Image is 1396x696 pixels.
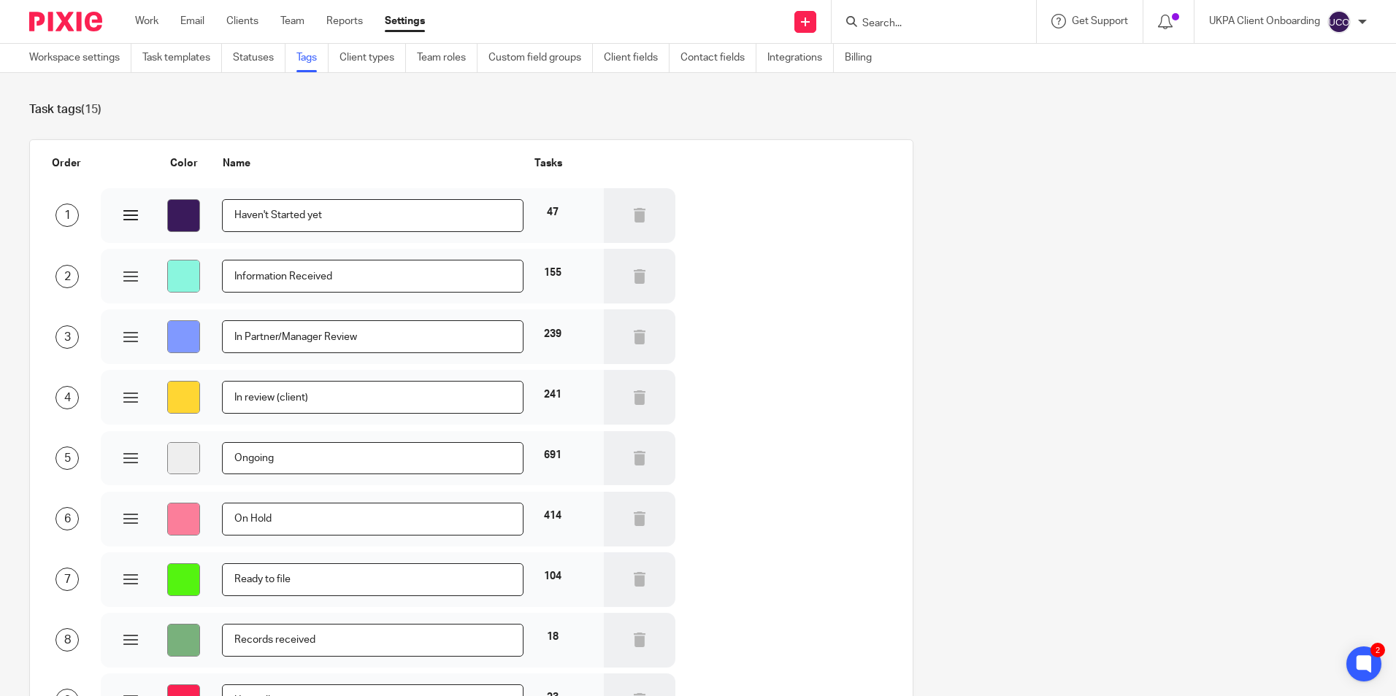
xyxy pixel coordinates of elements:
div: 8 [55,628,79,651]
label: 104 [544,569,561,584]
span: (15) [81,104,101,115]
div: 1 [55,204,79,227]
div: 6 [55,507,79,530]
input: Task tag [222,503,523,535]
input: Task tag [222,260,523,293]
label: Color [166,156,198,171]
div: 2 [1370,643,1385,657]
input: Task tag [222,624,523,657]
img: Pixie [29,12,102,31]
a: Task templates [142,44,222,72]
a: Client fields [604,44,670,72]
input: Task tag [222,381,523,414]
div: 3 [55,325,79,349]
a: Billing [845,44,883,72]
a: Team [280,14,304,28]
a: Team roles [417,44,478,72]
label: 414 [544,509,561,523]
input: Task tag [222,199,523,232]
label: 239 [544,327,561,341]
a: Reports [326,14,363,28]
div: 5 [55,446,79,470]
label: 241 [544,387,561,402]
label: 47 [547,205,559,220]
label: 18 [547,630,559,644]
h1: Task tags [29,102,1367,117]
p: UKPA Client Onboarding [1209,14,1320,28]
label: Name [220,156,250,171]
label: Order [52,156,81,171]
label: 691 [544,448,561,463]
a: Statuses [233,44,285,72]
div: 7 [55,568,79,591]
a: Clients [226,14,258,28]
span: Get Support [1072,16,1128,26]
a: Workspace settings [29,44,131,72]
input: Task tag [222,320,523,353]
label: Tasks [532,156,561,171]
input: Task tag [222,442,523,475]
a: Custom field groups [488,44,593,72]
input: Task tag [222,563,523,596]
a: Work [135,14,158,28]
a: Integrations [767,44,834,72]
label: 155 [544,266,561,280]
a: Client types [340,44,406,72]
div: 4 [55,386,79,409]
img: svg%3E [1327,10,1351,34]
a: Tags [296,44,329,72]
a: Email [180,14,204,28]
input: Search [861,18,992,31]
a: Settings [385,14,425,28]
a: Contact fields [680,44,756,72]
div: 2 [55,265,79,288]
